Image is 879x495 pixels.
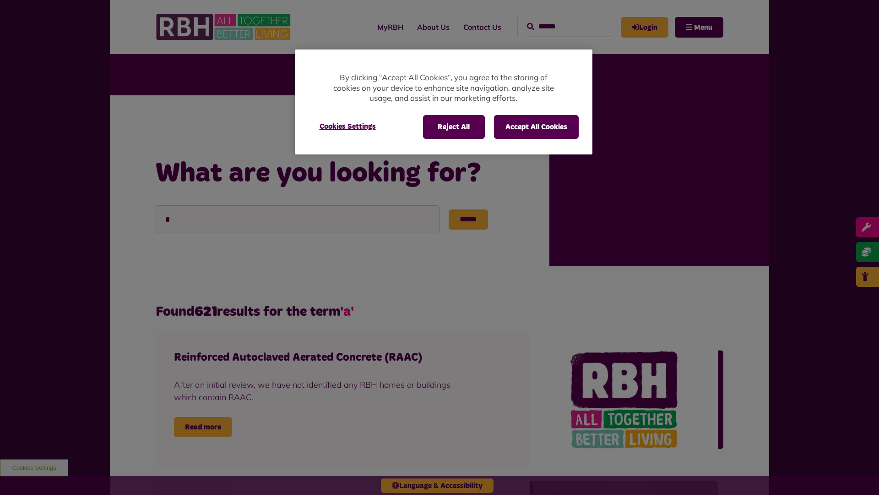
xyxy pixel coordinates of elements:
[295,49,592,154] div: Privacy
[494,115,579,139] button: Accept All Cookies
[295,49,592,154] div: Cookie banner
[423,115,485,139] button: Reject All
[331,72,556,104] p: By clicking “Accept All Cookies”, you agree to the storing of cookies on your device to enhance s...
[309,115,387,138] button: Cookies Settings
